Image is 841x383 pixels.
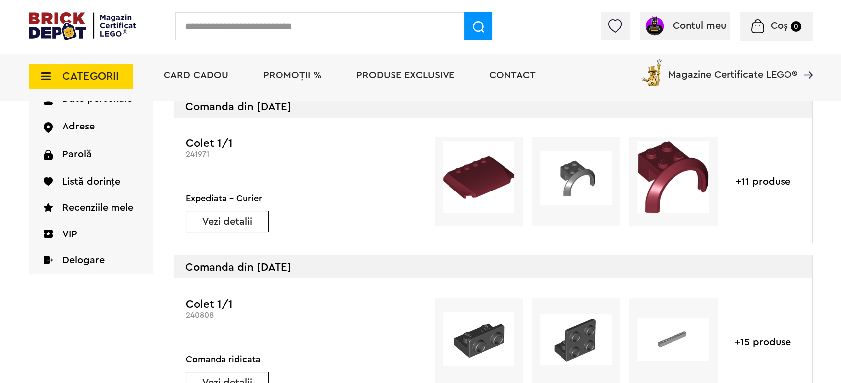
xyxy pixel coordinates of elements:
span: Magazine Certificate LEGO® [668,57,797,80]
a: Listă dorințe [29,169,153,195]
a: Contact [489,70,536,80]
div: Comanda din [DATE] [174,95,812,118]
a: Produse exclusive [356,70,454,80]
a: Adrese [29,114,153,141]
a: Recenziile mele [29,195,153,221]
a: VIP [29,221,153,248]
div: 240808 [186,311,417,320]
a: Delogare [29,248,153,274]
a: Vezi detalii [186,217,268,227]
a: Magazine Certificate LEGO® [797,57,813,67]
small: 0 [791,21,801,32]
div: Expediata - Curier [186,191,269,205]
h3: Colet 1/1 [186,298,417,311]
span: Contul meu [673,21,726,31]
div: +11 produse [726,137,800,226]
span: Coș [771,21,788,31]
a: Parolă [29,141,153,169]
a: PROMOȚII % [263,70,322,80]
h3: Colet 1/1 [186,137,417,150]
span: CATEGORII [62,71,119,82]
div: Comanda din [DATE] [174,255,812,278]
div: Comanda ridicata [186,352,269,366]
a: Card Cadou [164,70,228,80]
a: Contul meu [643,21,726,31]
div: 241971 [186,150,417,159]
